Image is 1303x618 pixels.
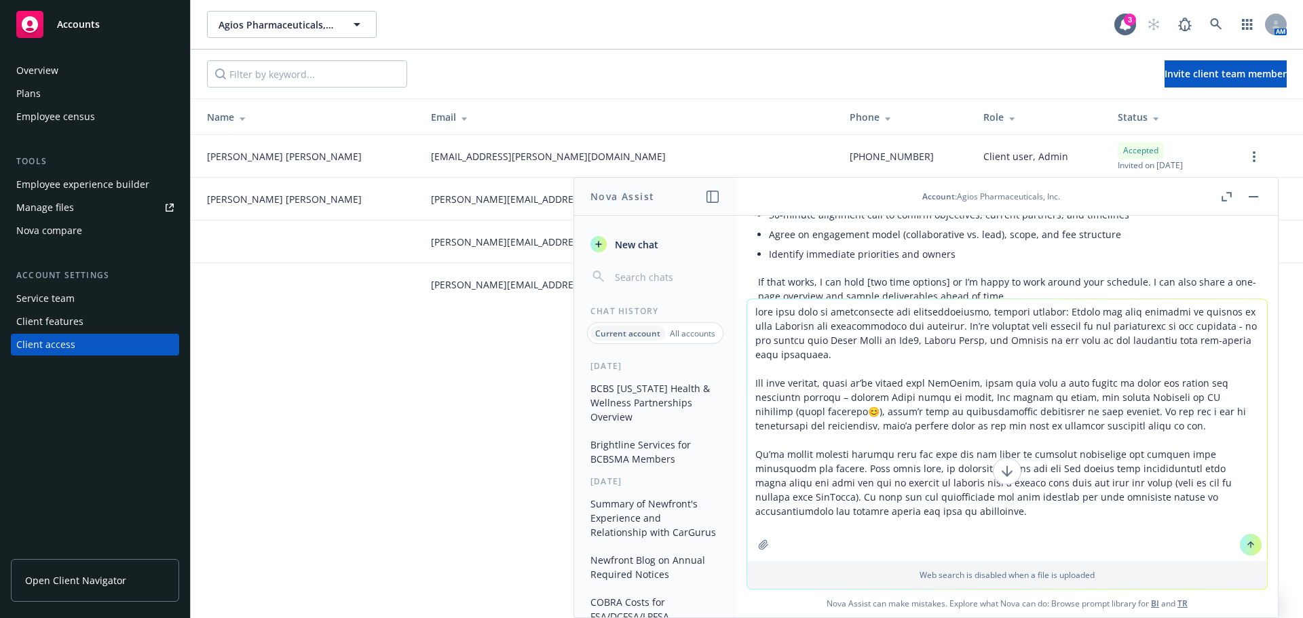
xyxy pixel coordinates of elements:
div: Client access [16,334,75,355]
div: Account settings [11,269,179,282]
span: Invited on [DATE] [1118,159,1183,171]
button: Newfront Blog on Annual Required Notices [585,549,725,585]
a: Plans [11,83,179,104]
span: [PERSON_NAME] [PERSON_NAME] [207,192,362,206]
div: Manage files [16,197,74,218]
a: more [1246,149,1262,165]
span: Nova Assist can make mistakes. Explore what Nova can do: Browse prompt library for and [742,590,1272,617]
a: Report a Bug [1171,11,1198,38]
span: New chat [612,237,658,252]
span: Accounts [57,19,100,30]
div: Employee experience builder [16,174,149,195]
a: Client access [11,334,179,355]
button: Summary of Newfront's Experience and Relationship with CarGurus [585,493,725,543]
div: : Agios Pharmaceuticals, Inc. [922,191,1060,202]
div: Service team [16,288,75,309]
span: Client user, Admin [983,149,1068,163]
a: Nova compare [11,220,179,242]
div: 3 [1124,14,1136,26]
div: Email [431,110,829,124]
div: Plans [16,83,41,104]
a: Service team [11,288,179,309]
input: Search chats [612,267,720,286]
p: Web search is disabled when a file is uploaded [755,569,1259,581]
span: [PHONE_NUMBER] [850,149,934,163]
div: [DATE] [574,476,736,487]
div: [DATE] [574,360,736,372]
span: Account [922,191,955,202]
a: Overview [11,60,179,81]
span: Open Client Navigator [25,573,126,587]
div: Tools [11,155,179,168]
button: New chat [585,232,725,256]
a: Manage files [11,197,179,218]
div: Status [1118,110,1224,124]
span: [PERSON_NAME][EMAIL_ADDRESS][PERSON_NAME][DOMAIN_NAME] [431,277,742,292]
span: Agios Pharmaceuticals, Inc. [219,18,336,32]
li: Agree on engagement model (collaborative vs. lead), scope, and fee structure [769,225,1256,244]
a: Switch app [1234,11,1261,38]
div: Overview [16,60,58,81]
p: If that works, I can hold [two time options] or I’m happy to work around your schedule. I can als... [758,275,1256,303]
div: Nova compare [16,220,82,242]
p: All accounts [670,328,715,339]
button: BCBS [US_STATE] Health & Wellness Partnerships Overview [585,377,725,428]
span: [PERSON_NAME][EMAIL_ADDRESS][PERSON_NAME][DOMAIN_NAME] [431,192,742,206]
input: Filter by keyword... [207,60,407,88]
div: Role [983,110,1096,124]
span: [EMAIL_ADDRESS][PERSON_NAME][DOMAIN_NAME] [431,149,666,163]
div: Phone [850,110,962,124]
a: Employee experience builder [11,174,179,195]
a: Client features [11,311,179,332]
a: Employee census [11,106,179,128]
span: Accepted [1123,144,1158,157]
a: Search [1203,11,1230,38]
a: Start snowing [1140,11,1167,38]
a: BI [1151,598,1159,609]
div: Client features [16,311,83,332]
a: Accounts [11,5,179,43]
span: Invite client team member [1165,67,1287,80]
span: [PERSON_NAME][EMAIL_ADDRESS][PERSON_NAME][DOMAIN_NAME] [431,235,742,249]
li: Identify immediate priorities and owners [769,244,1256,264]
p: Current account [595,328,660,339]
span: [PERSON_NAME] [PERSON_NAME] [207,149,362,163]
button: Agios Pharmaceuticals, Inc. [207,11,377,38]
a: TR [1177,598,1188,609]
h1: Nova Assist [590,189,654,204]
textarea: lore ipsu dolo si ametconsecte adi elitseddoeiusmo, tempori utlabor: Etdolo mag aliq enimadmi ve ... [747,299,1267,561]
button: Brightline Services for BCBSMA Members [585,433,725,470]
button: Invite client team member [1165,60,1287,88]
div: Chat History [574,305,736,317]
div: Employee census [16,106,95,128]
div: Name [207,110,409,124]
